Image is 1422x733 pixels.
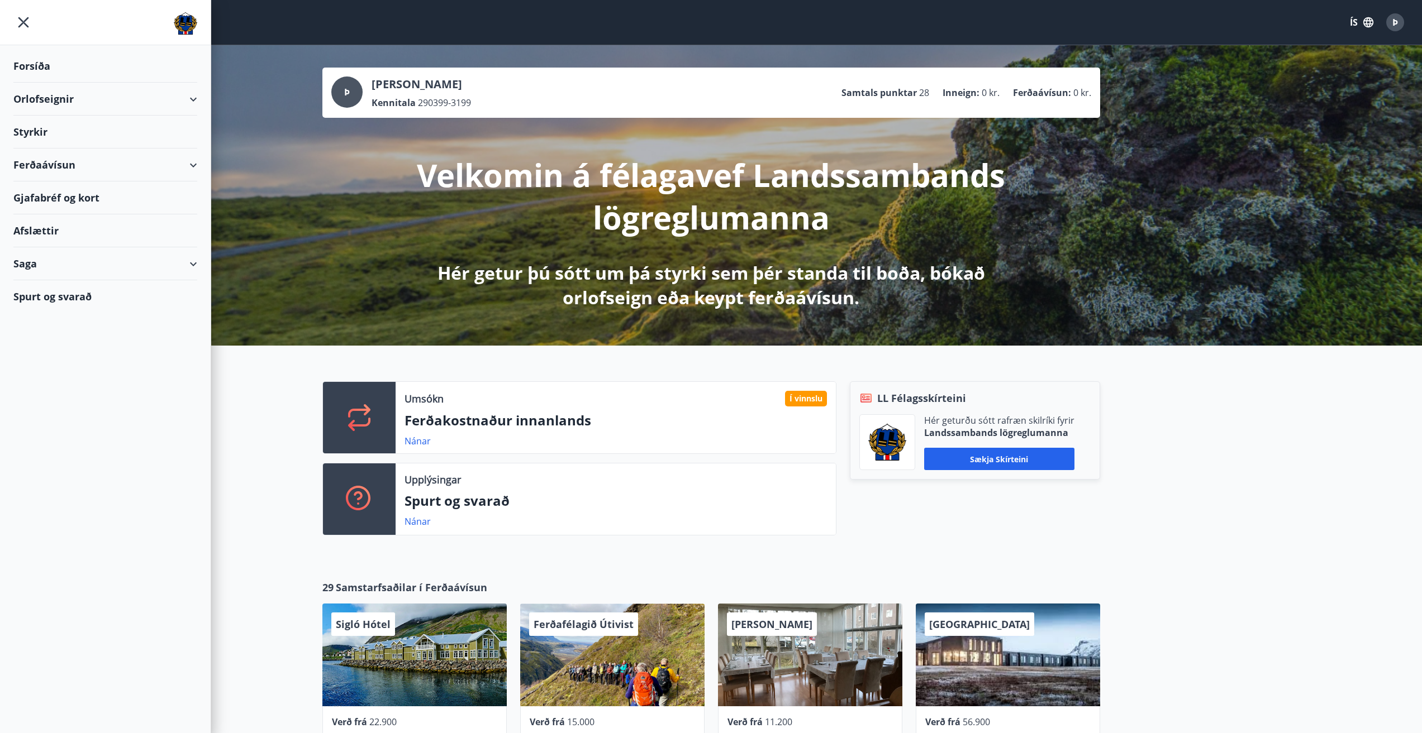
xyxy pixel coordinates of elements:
p: Upplýsingar [405,472,461,487]
span: Þ [344,86,350,98]
button: Sækja skírteini [924,448,1074,470]
p: [PERSON_NAME] [372,76,471,92]
span: Verð frá [530,716,565,728]
div: Í vinnslu [785,391,827,406]
span: Verð frá [727,716,763,728]
span: 29 [322,580,334,595]
span: [PERSON_NAME] [731,617,812,631]
img: 1cqKbADZNYZ4wXUG0EC2JmCwhQh0Y6EN22Kw4FTY.png [868,424,906,461]
div: Saga [13,247,197,280]
button: ÍS [1344,12,1380,32]
p: Umsókn [405,391,444,406]
p: Landssambands lögreglumanna [924,427,1074,439]
div: Gjafabréf og kort [13,181,197,214]
span: 0 kr. [982,87,1000,99]
p: Ferðaávísun : [1013,87,1071,99]
button: menu [13,12,34,32]
div: Orlofseignir [13,83,197,116]
button: Þ [1382,9,1409,36]
p: Velkomin á félagavef Landssambands lögreglumanna [416,154,1006,238]
span: 11.200 [765,716,792,728]
p: Hér geturðu sótt rafræn skilríki fyrir [924,414,1074,427]
span: Verð frá [332,716,367,728]
span: 15.000 [567,716,595,728]
img: union_logo [174,12,197,35]
p: Kennitala [372,97,416,109]
p: Samtals punktar [841,87,917,99]
div: Spurt og svarað [13,280,197,313]
span: LL Félagsskírteini [877,391,966,405]
span: Þ [1392,16,1398,28]
div: Forsíða [13,50,197,83]
span: 290399-3199 [418,97,471,109]
span: Sigló Hótel [336,617,391,631]
div: Ferðaávísun [13,148,197,181]
span: Ferðafélagið Útivist [534,617,634,631]
span: 22.900 [369,716,397,728]
div: Afslættir [13,214,197,247]
a: Nánar [405,515,431,528]
div: Styrkir [13,116,197,148]
span: Samstarfsaðilar í Ferðaávísun [336,580,487,595]
span: [GEOGRAPHIC_DATA] [929,617,1030,631]
span: 0 kr. [1073,87,1091,99]
p: Ferðakostnaður innanlands [405,411,827,430]
a: Nánar [405,435,431,447]
span: 28 [919,87,929,99]
span: Verð frá [925,716,960,728]
p: Hér getur þú sótt um þá styrki sem þér standa til boða, bókað orlofseign eða keypt ferðaávísun. [416,261,1006,310]
span: 56.900 [963,716,990,728]
p: Spurt og svarað [405,491,827,510]
p: Inneign : [943,87,979,99]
